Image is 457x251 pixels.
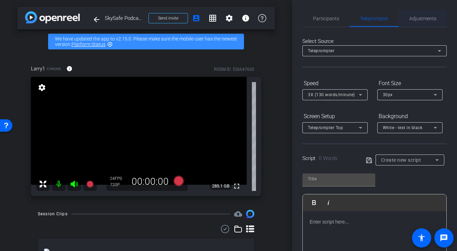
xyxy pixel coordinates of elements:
a: Platform Status [71,42,105,47]
img: Session clips [246,210,254,218]
span: 3X (130 words/minute) [308,92,355,97]
mat-icon: fullscreen [233,182,241,190]
input: Title [308,175,370,183]
div: Background [377,111,443,122]
button: Italic (⌘I) [322,196,335,209]
div: 720P [110,182,127,187]
span: 30px [383,92,393,97]
mat-icon: grid_on [209,14,217,22]
img: app-logo [25,11,80,23]
mat-icon: arrow_back [92,15,101,24]
span: 285.1 GB [210,182,232,190]
button: Bold (⌘B) [308,196,321,209]
div: ROOM ID: 536647660 [214,66,254,72]
div: We have updated the app to v2.15.0. Please make sure the mobile user has the newest version. [48,34,244,49]
span: White - text in black [383,125,423,130]
mat-icon: accessibility [417,234,426,242]
div: Select Source [302,37,447,45]
span: Participants [313,16,339,21]
span: Destinations for your clips [234,210,242,218]
mat-icon: account_box [192,14,200,22]
span: Teleprompter Top [308,125,343,130]
span: 0 Words [319,155,337,161]
mat-icon: settings [225,14,233,22]
mat-icon: cloud_upload [234,210,242,218]
mat-icon: message [440,234,448,242]
div: 00:00:00 [127,176,173,187]
span: Chrome [47,66,61,71]
div: Screen Setup [302,111,368,122]
span: Larry1 [31,65,45,72]
mat-icon: settings [37,83,47,92]
mat-icon: highlight_off [107,42,113,47]
span: Teleprompter [360,16,388,21]
span: Teleprompter [308,48,334,53]
button: Send invite [148,13,188,23]
div: Speed [302,78,368,89]
div: Font Size [377,78,443,89]
span: Send invite [158,15,178,21]
span: SkySafe Podcast Recording [105,11,144,25]
div: Session Clips [38,210,68,217]
span: Create new script [381,157,421,163]
mat-icon: info [242,14,250,22]
span: Adjustments [409,16,436,21]
span: FPS [115,176,122,181]
div: Script [302,155,356,162]
div: 24 [110,176,127,181]
mat-icon: info [66,66,73,72]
